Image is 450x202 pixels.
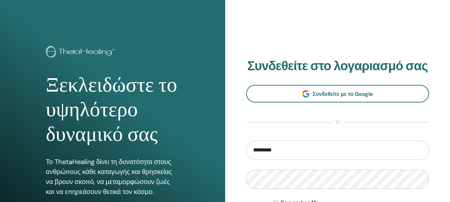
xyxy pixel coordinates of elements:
[46,73,179,147] h1: Ξεκλειδώστε το υψηλότερο δυναμικό σας
[313,91,373,98] span: Συνδεθείτε με το Google
[246,59,429,74] h2: Συνδεθείτε στο λογαριασμό σας
[332,118,343,126] span: ή
[246,85,429,102] a: Συνδεθείτε με το Google
[46,157,179,197] p: Το ThetaHealing δίνει τη δυνατότητα στους ανθρώπους κάθε καταγωγής και θρησκείας να βρουν σκοπό, ...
